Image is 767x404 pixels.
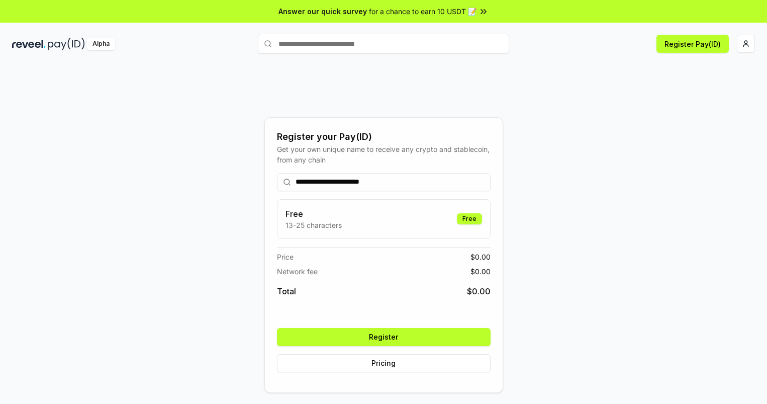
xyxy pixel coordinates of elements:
[467,285,491,297] span: $ 0.00
[369,6,476,17] span: for a chance to earn 10 USDT 📝
[470,252,491,262] span: $ 0.00
[48,38,85,50] img: pay_id
[470,266,491,277] span: $ 0.00
[277,354,491,372] button: Pricing
[278,6,367,17] span: Answer our quick survey
[277,144,491,165] div: Get your own unique name to receive any crypto and stablecoin, from any chain
[277,328,491,346] button: Register
[656,35,729,53] button: Register Pay(ID)
[277,130,491,144] div: Register your Pay(ID)
[12,38,46,50] img: reveel_dark
[87,38,115,50] div: Alpha
[277,252,294,262] span: Price
[285,208,342,220] h3: Free
[277,285,296,297] span: Total
[277,266,318,277] span: Network fee
[285,220,342,230] p: 13-25 characters
[457,213,482,224] div: Free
